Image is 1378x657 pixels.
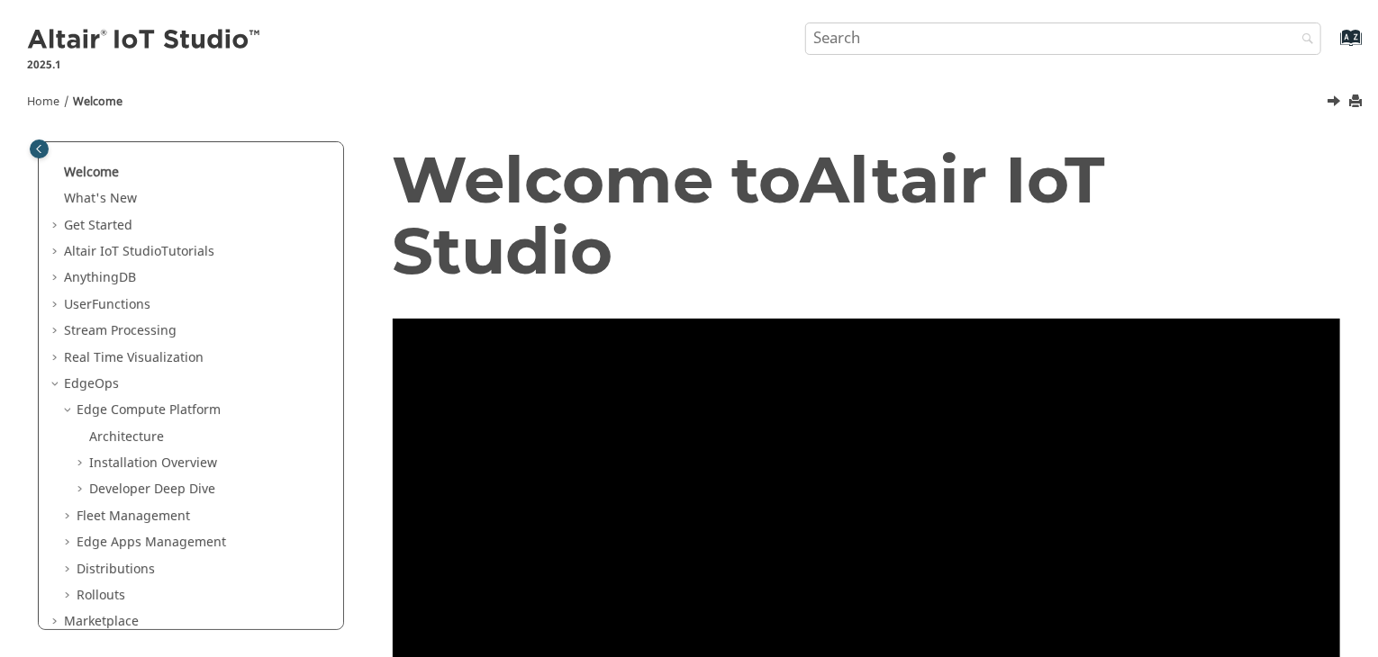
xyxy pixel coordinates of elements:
[64,189,137,208] a: What's New
[27,94,59,110] a: Home
[50,349,64,367] span: Expand Real Time Visualization
[393,144,1341,286] h1: Welcome to
[50,322,64,340] span: Expand Stream Processing
[1311,37,1352,56] a: Go to index terms page
[50,375,64,393] span: Collapse EdgeOps
[62,508,77,526] span: Expand Fleet Management
[64,321,177,340] a: Stream Processing
[64,295,150,314] a: UserFunctions
[50,296,64,314] span: Expand UserFunctions
[1328,93,1343,114] a: Next topic: What's New
[64,374,119,393] a: EdgeOps
[27,57,263,73] p: 2025.1
[89,454,217,472] a: Installation Overview
[89,427,164,446] a: Architecture
[77,533,226,552] a: Edge Apps Management
[92,295,150,314] span: Functions
[64,242,161,261] span: Altair IoT Studio
[64,216,132,235] a: Get Started
[64,348,204,367] a: Real Time Visualization
[64,242,214,261] a: Altair IoT StudioTutorials
[62,534,77,552] span: Expand Edge Apps Management
[62,561,77,579] span: Expand Distributions
[805,22,1322,55] input: Search query
[62,587,77,605] span: Expand Rollouts
[64,163,119,182] a: Welcome
[89,480,215,499] a: Developer Deep Dive
[27,26,263,55] img: Altair IoT Studio
[1278,22,1328,58] button: Search
[50,613,64,631] span: Expand Marketplace
[50,269,64,287] span: Expand AnythingDB
[77,400,221,419] a: Edge Compute Platform
[393,139,1106,290] span: Altair IoT Studio
[73,94,122,110] a: Welcome
[62,401,77,419] span: Collapse Edge Compute Platform
[64,268,136,287] a: AnythingDB
[77,560,155,579] a: Distributions
[64,612,139,631] a: Marketplace
[75,481,89,499] span: Expand Developer Deep Dive
[50,243,64,261] span: Expand Altair IoT StudioTutorials
[77,507,190,526] a: Fleet Management
[77,586,125,605] a: Rollouts
[75,454,89,472] span: Expand Installation Overview
[50,217,64,235] span: Expand Get Started
[30,139,49,158] button: Toggle publishing table of content
[1350,90,1364,114] button: Print this page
